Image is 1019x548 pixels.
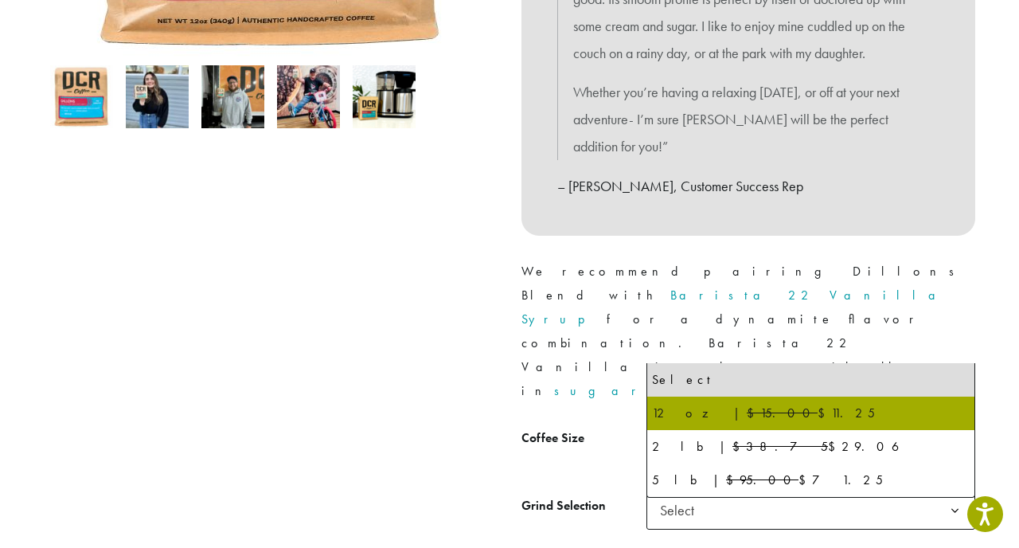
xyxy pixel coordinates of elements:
[277,65,340,128] img: David Morris picks Dillons for 2021
[557,173,939,200] p: – [PERSON_NAME], Customer Success Rep
[647,363,974,397] li: Select
[652,401,970,425] div: 12 oz | $11.25
[521,287,948,327] a: Barista 22 Vanilla Syrup
[747,405,818,421] del: $15.00
[652,468,970,492] div: 5 lb | $71.25
[201,65,264,128] img: Dillons - Image 3
[521,495,646,518] label: Grind Selection
[732,438,828,455] del: $38.75
[726,472,798,488] del: $95.00
[554,382,736,399] a: sugar-free
[652,435,970,459] div: 2 lb | $29.06
[353,65,416,128] img: Dillons - Image 5
[521,260,975,403] p: We recommend pairing Dillons Blend with for a dynamite flavor combination. Barista 22 Vanilla is ...
[521,427,646,450] label: Coffee Size
[646,491,975,530] span: Select
[654,495,710,526] span: Select
[126,65,189,128] img: Dillons - Image 2
[50,65,113,128] img: Dillons
[573,79,923,159] p: Whether you’re having a relaxing [DATE], or off at your next adventure- I’m sure [PERSON_NAME] wi...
